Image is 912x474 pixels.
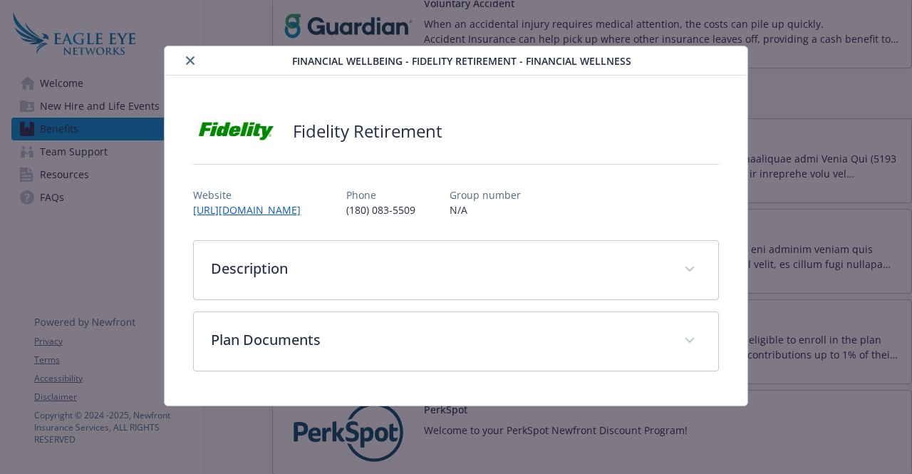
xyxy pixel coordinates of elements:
p: N/A [450,202,521,217]
p: Plan Documents [211,329,666,351]
span: Financial Wellbeing - Fidelity Retirement - Financial Wellness [292,53,631,68]
div: Description [194,241,717,299]
h2: Fidelity Retirement [293,119,442,143]
button: close [182,52,199,69]
p: Group number [450,187,521,202]
div: details for plan Financial Wellbeing - Fidelity Retirement - Financial Wellness [91,46,821,406]
a: [URL][DOMAIN_NAME] [193,203,312,217]
img: Fidelity Investments [193,110,279,153]
p: (180) 083-5509 [346,202,415,217]
p: Phone [346,187,415,202]
p: Website [193,187,312,202]
p: Description [211,258,666,279]
div: Plan Documents [194,312,717,371]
